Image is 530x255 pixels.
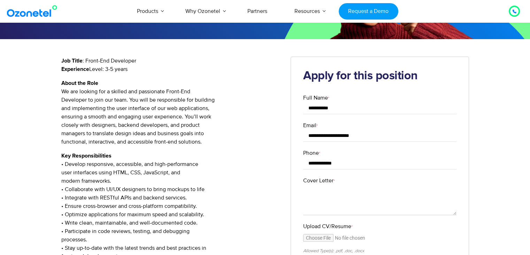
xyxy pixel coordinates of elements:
strong: Key Responsibilities [61,153,112,159]
strong: Experience [61,66,89,72]
p: We are looking for a skilled and passionate Front-End Developer to join our team. You will be res... [61,79,281,146]
label: Cover Letter [303,176,456,185]
label: Upload CV/Resume [303,222,456,231]
small: Allowed Type(s): .pdf, .doc, .docx [303,248,364,254]
p: : Front-End Developer Level: 3-5 years [61,57,281,73]
label: Phone [303,149,456,157]
a: Request a Demo [339,3,398,20]
label: Email [303,121,456,130]
h2: Apply for this position [303,69,456,83]
strong: About the Role [61,80,98,86]
strong: Job Title [61,58,83,64]
label: Full Name [303,94,456,102]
